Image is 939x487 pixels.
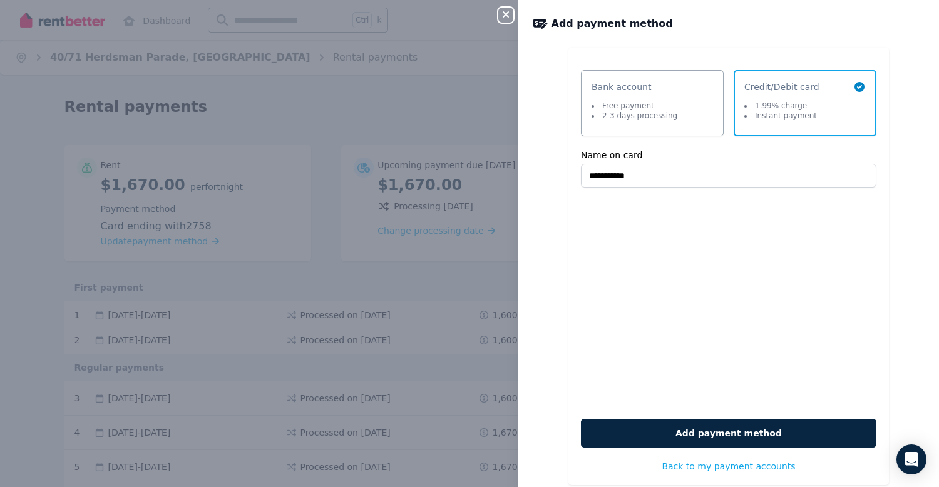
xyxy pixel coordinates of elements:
span: Credit/Debit card [744,81,819,93]
li: 2-3 days processing [592,111,677,121]
button: Add payment method [581,419,876,448]
li: 1.99% charge [744,101,817,111]
iframe: 安全支付输入框 [578,198,879,409]
li: Free payment [592,101,677,111]
span: Back to my payment accounts [662,461,795,471]
li: Instant payment [744,111,817,121]
span: Add payment method [552,16,673,31]
div: Open Intercom Messenger [896,444,926,474]
label: Name on card [581,149,642,161]
span: Bank account [592,81,677,93]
